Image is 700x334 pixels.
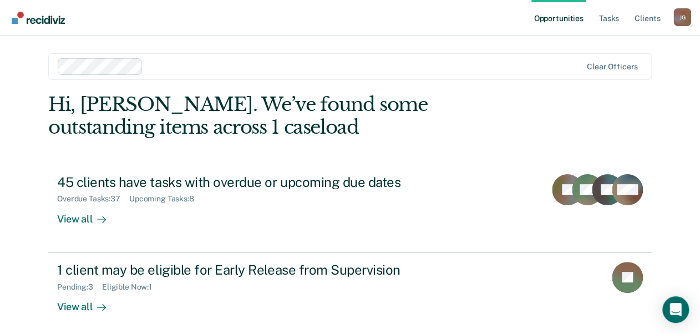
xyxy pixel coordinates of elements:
[57,282,102,292] div: Pending : 3
[57,174,447,190] div: 45 clients have tasks with overdue or upcoming due dates
[48,93,531,139] div: Hi, [PERSON_NAME]. We’ve found some outstanding items across 1 caseload
[57,262,447,278] div: 1 client may be eligible for Early Release from Supervision
[12,12,65,24] img: Recidiviz
[57,291,119,313] div: View all
[129,194,203,204] div: Upcoming Tasks : 8
[57,194,129,204] div: Overdue Tasks : 37
[673,8,691,26] button: Profile dropdown button
[662,296,689,323] div: Open Intercom Messenger
[587,62,638,72] div: Clear officers
[102,282,161,292] div: Eligible Now : 1
[48,165,652,252] a: 45 clients have tasks with overdue or upcoming due datesOverdue Tasks:37Upcoming Tasks:8View all
[673,8,691,26] div: J G
[57,204,119,225] div: View all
